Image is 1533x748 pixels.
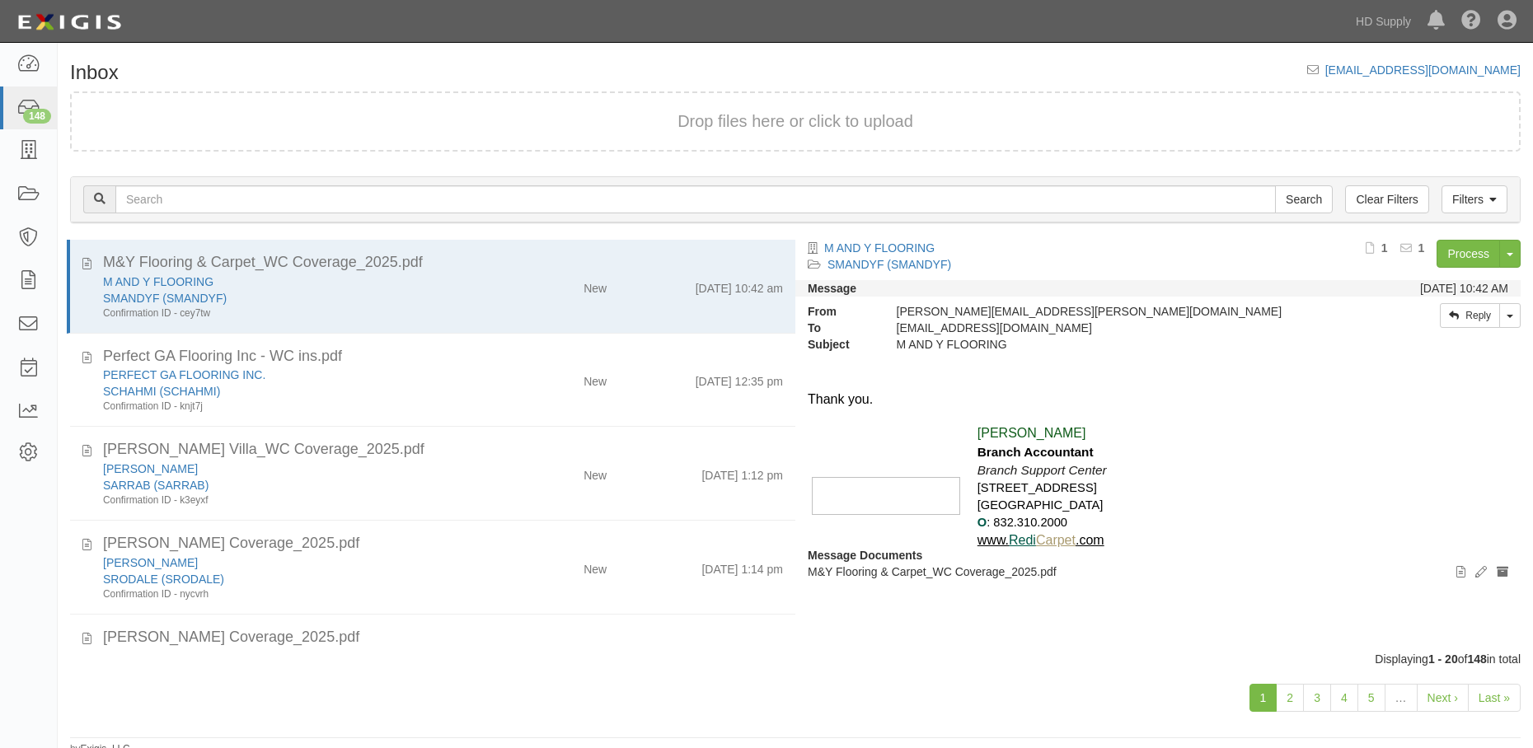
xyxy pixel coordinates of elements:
div: Confirmation ID - k3eyxf [103,493,490,507]
div: ANDRES HERNANDEZ [103,647,490,664]
b: Branch Accountant [977,445,1094,459]
strong: Message Documents [808,549,922,562]
strong: From [795,303,884,320]
div: M&Y Flooring & Carpet_WC Coverage_2025.pdf [103,252,783,273]
a: 1 [1249,684,1277,712]
span: [GEOGRAPHIC_DATA] [977,498,1104,512]
div: Perfect GA Flooring Inc - WC ins.pdf [103,346,783,367]
div: 148 [23,109,51,124]
a: SCHAHMI (SCHAHMI) [103,385,220,398]
div: [DATE] 1:14 pm [701,647,783,671]
div: ANDRES HERNANDEZ_WC Coverage_2025.pdf [103,627,783,648]
i: Archive document [1497,567,1508,578]
a: SMANDYF (SMANDYF) [103,292,227,305]
div: SRODALE (SRODALE) [103,571,490,587]
a: SMANDYF (SMANDYF) [827,258,951,271]
a: HD Supply [1348,5,1419,38]
div: PERFECT GA FLOORING INC. [103,367,490,383]
b: 148 [1467,652,1486,666]
a: [PERSON_NAME] [103,556,198,569]
div: SARRAB (SARRAB) [103,477,490,493]
div: Confirmation ID - knjt7j [103,400,490,414]
button: Drop files here or click to upload [677,110,913,133]
a: Last » [1468,684,1521,712]
input: Search [115,185,1276,213]
div: agreement-kch9yx@hdsupply.complianz.com [884,320,1328,336]
div: New [584,647,607,671]
div: [DATE] 10:42 am [696,273,783,297]
a: [PERSON_NAME] [103,649,198,662]
strong: To [795,320,884,336]
b: 1 [1381,241,1388,255]
div: SMANDYF (SMANDYF) [103,290,490,306]
div: [DATE] 10:42 AM [1420,280,1508,297]
b: 1 [1418,241,1425,255]
a: M AND Y FLOORING [824,241,935,255]
span: : 832.310.2000 [987,516,1067,529]
div: Confirmation ID - cey7tw [103,306,490,320]
a: M AND Y FLOORING [103,275,213,288]
a: www. [977,533,1009,547]
a: SARRAB (SARRAB) [103,479,209,492]
a: Next › [1417,684,1469,712]
div: Abelardo Barreto Villa_WC Coverage_2025.pdf [103,439,783,460]
a: [PERSON_NAME] [103,462,198,475]
div: Alejandro Rodriguez_WC Coverage_2025.pdf [103,533,783,554]
div: ABELARDO BARRETO [103,460,490,477]
a: Carpet [1036,533,1076,547]
a: PERFECT GA FLOORING INC. [103,368,265,381]
i: View [1456,567,1465,578]
strong: Message [808,282,856,295]
div: [PERSON_NAME][EMAIL_ADDRESS][PERSON_NAME][DOMAIN_NAME] [884,303,1328,320]
span: [PERSON_NAME] [977,426,1086,440]
img: logo-5460c22ac91f19d4615b14bd174203de0afe785f0fc80cf4dbbc73dc1793850b.png [12,7,126,37]
a: [EMAIL_ADDRESS][DOMAIN_NAME] [1325,63,1521,77]
a: 2 [1276,684,1304,712]
i: Branch Support Center [977,463,1107,477]
div: M AND Y FLOORING [884,336,1328,353]
strong: Subject [795,336,884,353]
a: Redi [1009,533,1036,547]
a: Clear Filters [1345,185,1428,213]
i: Help Center - Complianz [1461,12,1481,31]
div: Thank you. [808,390,1508,409]
div: [DATE] 12:35 pm [696,367,783,390]
a: Reply [1440,303,1500,328]
div: [DATE] 1:14 pm [701,554,783,577]
a: … [1385,684,1418,712]
a: 3 [1303,684,1331,712]
div: New [584,460,607,484]
div: New [584,367,607,390]
b: O [977,516,987,529]
a: SRODALE (SRODALE) [103,573,224,586]
div: New [584,554,607,577]
a: Process [1437,240,1500,268]
b: 1 - 20 [1428,652,1458,666]
a: 4 [1330,684,1358,712]
div: Confirmation ID - nycvrh [103,587,490,601]
span: [STREET_ADDRESS] [977,481,1097,494]
div: New [584,273,607,297]
p: M&Y Flooring & Carpet_WC Coverage_2025.pdf [808,563,1508,580]
a: .com [1076,533,1104,547]
div: [DATE] 1:12 pm [701,460,783,484]
div: Displaying of in total [58,651,1533,667]
a: Filters [1442,185,1507,213]
div: ALEJANDRO RODRIGUEZ [103,554,490,571]
div: SCHAHMI (SCHAHMI) [103,383,490,400]
input: Search [1275,185,1333,213]
a: 5 [1357,684,1385,712]
i: Edit document [1475,567,1487,578]
div: M AND Y FLOORING [103,273,490,290]
h1: Inbox [70,62,119,83]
